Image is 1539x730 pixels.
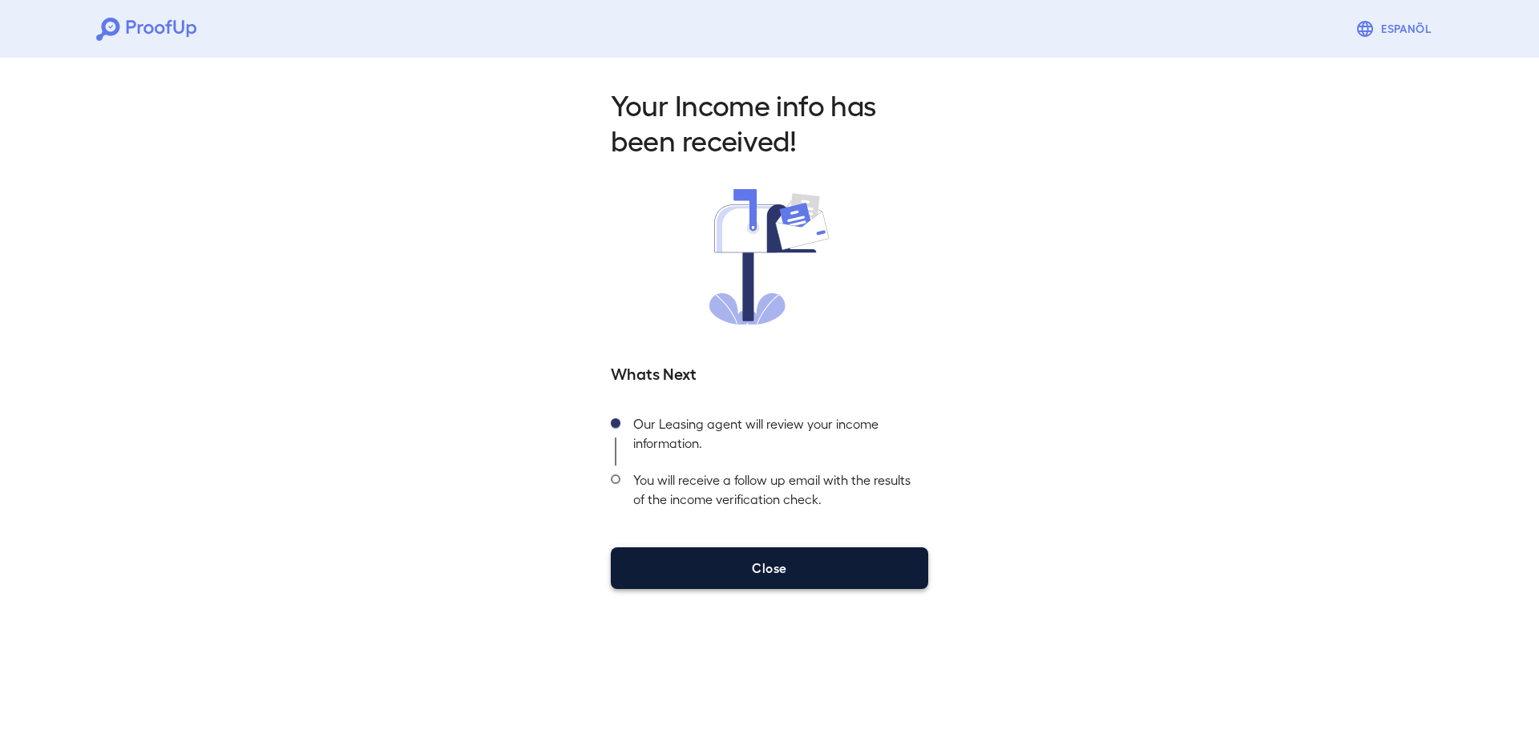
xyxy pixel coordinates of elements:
div: You will receive a follow up email with the results of the income verification check. [620,466,928,522]
button: Espanõl [1349,13,1443,45]
button: Close [611,547,928,589]
div: Our Leasing agent will review your income information. [620,409,928,466]
img: received.svg [709,189,830,325]
h5: Whats Next [611,361,928,384]
h2: Your Income info has been received! [611,87,928,157]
